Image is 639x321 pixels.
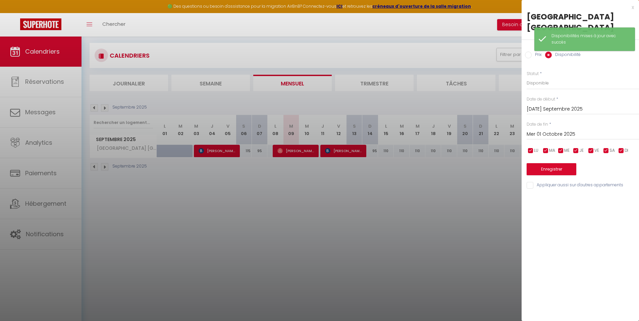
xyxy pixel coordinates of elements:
span: SA [609,147,615,154]
label: Statut [527,71,539,77]
div: Disponibilités mises à jour avec succès [551,33,628,46]
button: Enregistrer [527,163,576,175]
span: JE [579,147,584,154]
label: Prix [532,52,542,59]
div: x [522,3,634,11]
span: ME [564,147,570,154]
label: Disponibilité [552,52,581,59]
span: MA [549,147,555,154]
span: LU [534,147,538,154]
span: DI [625,147,628,154]
label: Date de fin [527,121,548,128]
button: Ouvrir le widget de chat LiveChat [5,3,25,23]
div: [GEOGRAPHIC_DATA] [GEOGRAPHIC_DATA] [527,11,634,33]
span: VE [594,147,599,154]
label: Date de début [527,96,555,103]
